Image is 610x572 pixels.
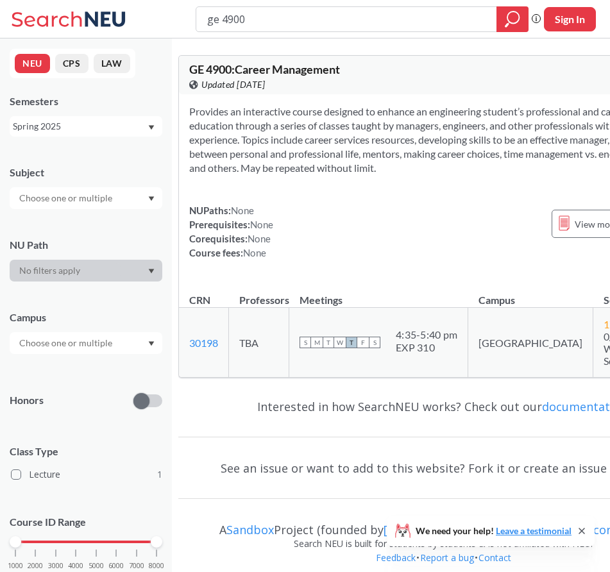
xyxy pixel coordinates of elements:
div: Dropdown arrow [10,187,162,209]
th: Professors [229,280,289,308]
div: CRN [189,293,210,307]
span: 1000 [8,562,23,569]
svg: Dropdown arrow [148,196,155,201]
div: Spring 2025 [13,119,147,133]
th: Campus [468,280,593,308]
span: None [248,233,271,244]
a: 30198 [189,337,218,349]
span: None [250,219,273,230]
span: We need your help! [416,526,572,535]
span: 3000 [48,562,64,569]
div: Dropdown arrow [10,260,162,282]
div: NU Path [10,238,162,252]
td: TBA [229,308,289,378]
div: Campus [10,310,162,324]
span: 1 [157,467,162,482]
span: GE 4900 : Career Management [189,62,340,76]
span: 6000 [108,562,124,569]
p: Honors [10,393,44,408]
span: None [231,205,254,216]
span: T [346,337,357,348]
div: Spring 2025Dropdown arrow [10,116,162,137]
span: 5000 [89,562,104,569]
a: Leave a testimonial [496,525,572,536]
a: Feedback [375,551,416,564]
div: Dropdown arrow [10,332,162,354]
span: 7000 [129,562,144,569]
p: Course ID Range [10,515,162,530]
span: Class Type [10,444,162,458]
button: NEU [15,54,50,73]
svg: Dropdown arrow [148,125,155,130]
div: EXP 310 [396,341,457,354]
span: F [357,337,369,348]
td: [GEOGRAPHIC_DATA] [468,308,593,378]
svg: Dropdown arrow [148,341,155,346]
a: Report a bug [419,551,475,564]
button: LAW [94,54,130,73]
span: T [323,337,334,348]
span: 4000 [68,562,83,569]
div: Subject [10,165,162,180]
a: Sandbox [226,522,274,537]
button: CPS [55,54,89,73]
span: Updated [DATE] [201,78,265,92]
a: [PERSON_NAME] [384,522,474,537]
input: Choose one or multiple [13,190,121,206]
input: Choose one or multiple [13,335,121,351]
div: 4:35 - 5:40 pm [396,328,457,341]
span: S [300,337,311,348]
span: W [334,337,346,348]
div: Semesters [10,94,162,108]
label: Lecture [11,466,162,483]
a: Contact [478,551,512,564]
span: S [369,337,380,348]
svg: magnifying glass [505,10,520,28]
div: magnifying glass [496,6,529,32]
span: None [243,247,266,258]
span: 8000 [149,562,164,569]
span: 2000 [28,562,43,569]
button: Sign In [544,7,596,31]
svg: Dropdown arrow [148,269,155,274]
span: M [311,337,323,348]
div: NUPaths: Prerequisites: Corequisites: Course fees: [189,203,273,260]
input: Class, professor, course number, "phrase" [206,8,487,30]
th: Meetings [289,280,468,308]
